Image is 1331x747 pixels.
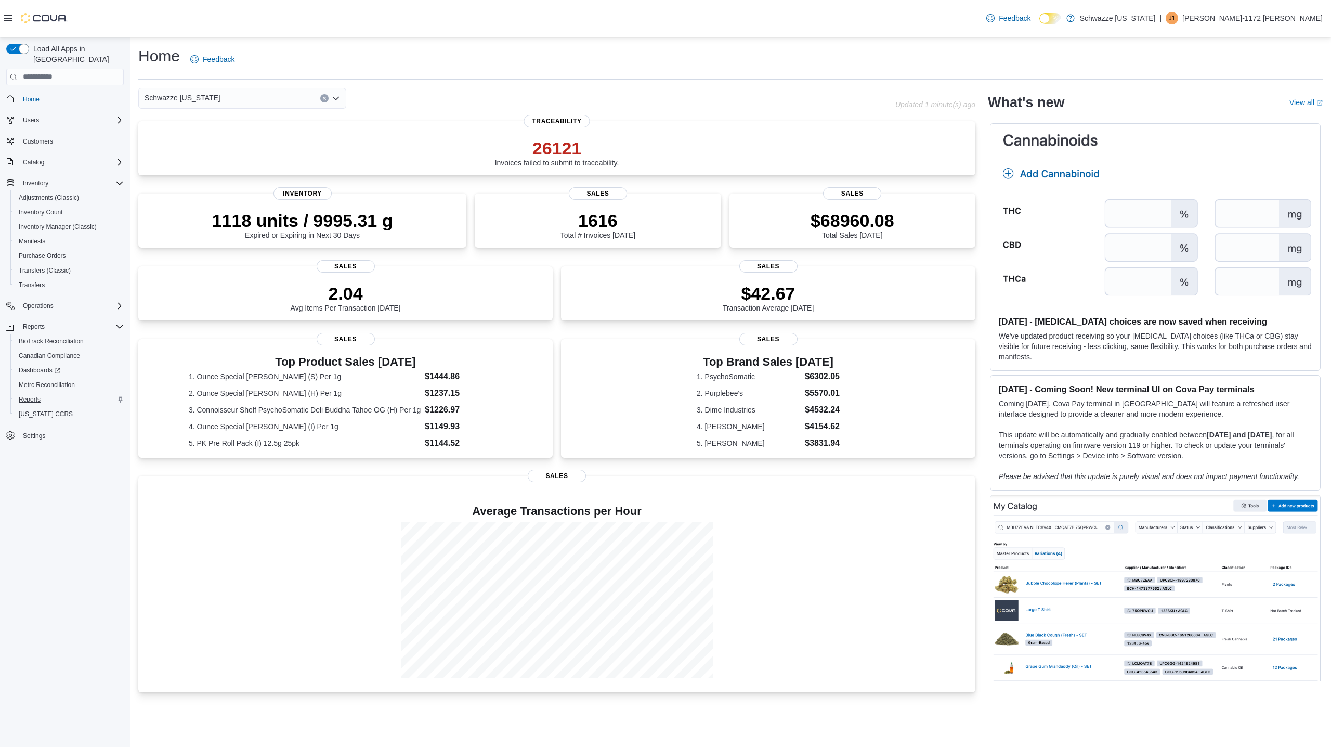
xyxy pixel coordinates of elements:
[19,237,45,246] span: Manifests
[19,430,49,442] a: Settings
[988,94,1064,111] h2: What's new
[1080,12,1156,24] p: Schwazze [US_STATE]
[19,266,71,275] span: Transfers (Classic)
[999,430,1312,461] p: This update will be automatically and gradually enabled between , for all terminals operating on ...
[15,206,67,218] a: Inventory Count
[2,155,128,170] button: Catalog
[805,404,840,416] dd: $4532.24
[15,335,124,347] span: BioTrack Reconciliation
[189,438,421,448] dt: 5. PK Pre Roll Pack (I) 12.5g 25pk
[15,264,124,277] span: Transfers (Classic)
[15,221,124,233] span: Inventory Manager (Classic)
[425,387,502,400] dd: $1237.15
[805,420,840,433] dd: $4154.62
[15,221,101,233] a: Inventory Manager (Classic)
[29,44,124,65] span: Load All Apps in [GEOGRAPHIC_DATA]
[19,352,80,360] span: Canadian Compliance
[10,334,128,349] button: BioTrack Reconciliation
[19,337,84,345] span: BioTrack Reconciliation
[2,428,128,443] button: Settings
[15,364,64,377] a: Dashboards
[805,437,840,449] dd: $3831.94
[425,437,502,449] dd: $1144.52
[273,187,332,200] span: Inventory
[15,379,79,391] a: Metrc Reconciliation
[19,93,124,106] span: Home
[19,135,124,148] span: Customers
[19,429,124,442] span: Settings
[189,371,421,382] dt: 1. Ounce Special [PERSON_NAME] (S) Per 1g
[697,371,801,382] dt: 1. PsychoSomatic
[19,410,73,418] span: [US_STATE] CCRS
[19,320,49,333] button: Reports
[332,94,340,102] button: Open list of options
[19,252,66,260] span: Purchase Orders
[1166,12,1178,24] div: Joshua-1172 Cruse
[6,87,124,470] nav: Complex example
[1169,12,1176,24] span: J1
[999,316,1312,327] h3: [DATE] - [MEDICAL_DATA] choices are now saved when receiving
[560,210,635,239] div: Total # Invoices [DATE]
[697,421,801,432] dt: 4. [PERSON_NAME]
[999,472,1299,481] em: Please be advised that this update is purely visual and does not impact payment functionality.
[212,210,393,239] div: Expired or Expiring in Next 30 Days
[739,333,798,345] span: Sales
[19,223,97,231] span: Inventory Manager (Classic)
[999,331,1312,362] p: We've updated product receiving so your [MEDICAL_DATA] choices (like THCa or CBG) stay visible fo...
[15,364,124,377] span: Dashboards
[697,438,801,448] dt: 5. [PERSON_NAME]
[19,156,124,169] span: Catalog
[2,319,128,334] button: Reports
[823,187,881,200] span: Sales
[10,363,128,378] a: Dashboards
[23,137,53,146] span: Customers
[723,283,814,304] p: $42.67
[189,421,421,432] dt: 4. Ounce Special [PERSON_NAME] (I) Per 1g
[1182,12,1323,24] p: [PERSON_NAME]-1172 [PERSON_NAME]
[425,370,502,383] dd: $1444.86
[10,263,128,278] button: Transfers (Classic)
[15,350,124,362] span: Canadian Compliance
[15,279,124,291] span: Transfers
[805,370,840,383] dd: $6302.05
[15,335,88,347] a: BioTrack Reconciliation
[147,505,967,518] h4: Average Transactions per Hour
[23,179,48,187] span: Inventory
[317,260,375,273] span: Sales
[425,404,502,416] dd: $1226.97
[19,208,63,216] span: Inventory Count
[23,95,40,104] span: Home
[23,302,54,310] span: Operations
[1039,13,1061,24] input: Dark Mode
[999,398,1312,419] p: Coming [DATE], Cova Pay terminal in [GEOGRAPHIC_DATA] will feature a refreshed user interface des...
[145,92,220,104] span: Schwazze [US_STATE]
[1316,100,1323,106] svg: External link
[317,333,375,345] span: Sales
[10,392,128,407] button: Reports
[811,210,894,239] div: Total Sales [DATE]
[10,190,128,205] button: Adjustments (Classic)
[15,379,124,391] span: Metrc Reconciliation
[23,432,45,440] span: Settings
[697,356,840,368] h3: Top Brand Sales [DATE]
[19,135,57,148] a: Customers
[186,49,239,70] a: Feedback
[15,408,77,420] a: [US_STATE] CCRS
[15,250,124,262] span: Purchase Orders
[1159,12,1162,24] p: |
[15,191,124,204] span: Adjustments (Classic)
[19,177,124,189] span: Inventory
[15,206,124,218] span: Inventory Count
[560,210,635,231] p: 1616
[15,250,70,262] a: Purchase Orders
[10,234,128,249] button: Manifests
[15,235,49,248] a: Manifests
[19,320,124,333] span: Reports
[10,249,128,263] button: Purchase Orders
[23,116,39,124] span: Users
[19,281,45,289] span: Transfers
[189,405,421,415] dt: 3. Connoisseur Shelf PsychoSomatic Deli Buddha Tahoe OG (H) Per 1g
[15,279,49,291] a: Transfers
[19,300,124,312] span: Operations
[895,100,975,109] p: Updated 1 minute(s) ago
